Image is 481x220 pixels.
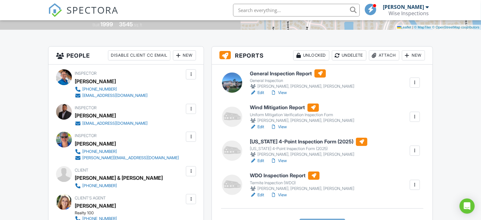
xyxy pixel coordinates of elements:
[250,151,367,158] div: [PERSON_NAME], [PERSON_NAME], [PERSON_NAME]
[108,50,170,60] div: Disable Client CC Email
[383,4,424,10] div: [PERSON_NAME]
[134,22,143,27] span: sq. ft.
[75,133,97,138] span: Inspector
[75,168,88,173] span: Client
[250,112,354,117] div: Uniform Mitigation Verification Inspection Form
[250,78,354,83] div: General Inspection
[250,158,264,164] a: Edit
[250,138,367,158] a: [US_STATE] 4-Point Inspection Form (2025) [US_STATE] 4-Point Inspection Form (2025) [PERSON_NAME]...
[82,155,179,160] div: [PERSON_NAME][EMAIL_ADDRESS][DOMAIN_NAME]
[75,120,148,127] a: [EMAIL_ADDRESS][DOMAIN_NAME]
[75,139,116,148] div: [PERSON_NAME]
[66,3,118,16] span: SPECTORA
[75,77,116,86] div: [PERSON_NAME]
[82,149,117,154] div: [PHONE_NUMBER]
[75,92,148,99] a: [EMAIL_ADDRESS][DOMAIN_NAME]
[250,146,367,151] div: [US_STATE] 4-Point Inspection Form (2025)
[75,148,179,155] a: [PHONE_NUMBER]
[250,90,264,96] a: Edit
[233,4,360,16] input: Search everything...
[75,105,97,110] span: Inspector
[250,185,354,192] div: [PERSON_NAME], [PERSON_NAME], [PERSON_NAME]
[250,104,354,124] a: Wind Mitigation Report Uniform Mitigation Verification Inspection Form [PERSON_NAME], [PERSON_NAM...
[459,198,475,214] div: Open Intercom Messenger
[270,90,287,96] a: View
[75,111,116,120] div: [PERSON_NAME]
[119,21,133,28] div: 3545
[82,183,117,188] div: [PHONE_NUMBER]
[75,71,97,76] span: Inspector
[250,117,354,124] div: [PERSON_NAME], [PERSON_NAME], [PERSON_NAME]
[75,155,179,161] a: [PERSON_NAME][EMAIL_ADDRESS][DOMAIN_NAME]
[369,50,399,60] div: Attach
[414,25,431,29] a: © MapTiler
[82,121,148,126] div: [EMAIL_ADDRESS][DOMAIN_NAME]
[250,192,264,198] a: Edit
[332,50,366,60] div: Undelete
[250,69,354,78] h6: General Inspection Report
[432,25,479,29] a: © OpenStreetMap contributors
[402,50,425,60] div: New
[75,183,158,189] a: [PHONE_NUMBER]
[270,192,287,198] a: View
[250,172,354,192] a: WDO Inspection Report Termite Inspection (WDO) [PERSON_NAME], [PERSON_NAME], [PERSON_NAME]
[250,172,354,180] h6: WDO Inspection Report
[92,22,99,27] span: Built
[250,104,354,112] h6: Wind Mitigation Report
[270,124,287,130] a: View
[75,86,148,92] a: [PHONE_NUMBER]
[389,10,429,16] div: Wise Inspections
[75,173,163,183] div: [PERSON_NAME] & [PERSON_NAME]
[100,21,113,28] div: 1999
[75,211,153,216] div: Realty 100
[82,93,148,98] div: [EMAIL_ADDRESS][DOMAIN_NAME]
[48,47,204,65] h3: People
[48,3,62,17] img: The Best Home Inspection Software - Spectora
[397,25,411,29] a: Leaflet
[250,124,264,130] a: Edit
[270,158,287,164] a: View
[75,201,116,211] a: [PERSON_NAME]
[293,50,329,60] div: Unlocked
[173,50,196,60] div: New
[250,69,354,90] a: General Inspection Report General Inspection [PERSON_NAME], [PERSON_NAME], [PERSON_NAME]
[250,83,354,90] div: [PERSON_NAME], [PERSON_NAME], [PERSON_NAME]
[250,138,367,146] h6: [US_STATE] 4-Point Inspection Form (2025)
[82,87,117,92] div: [PHONE_NUMBER]
[412,25,413,29] span: |
[48,9,118,22] a: SPECTORA
[75,196,106,200] span: Client's Agent
[212,47,433,65] h3: Reports
[250,180,354,185] div: Termite Inspection (WDO)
